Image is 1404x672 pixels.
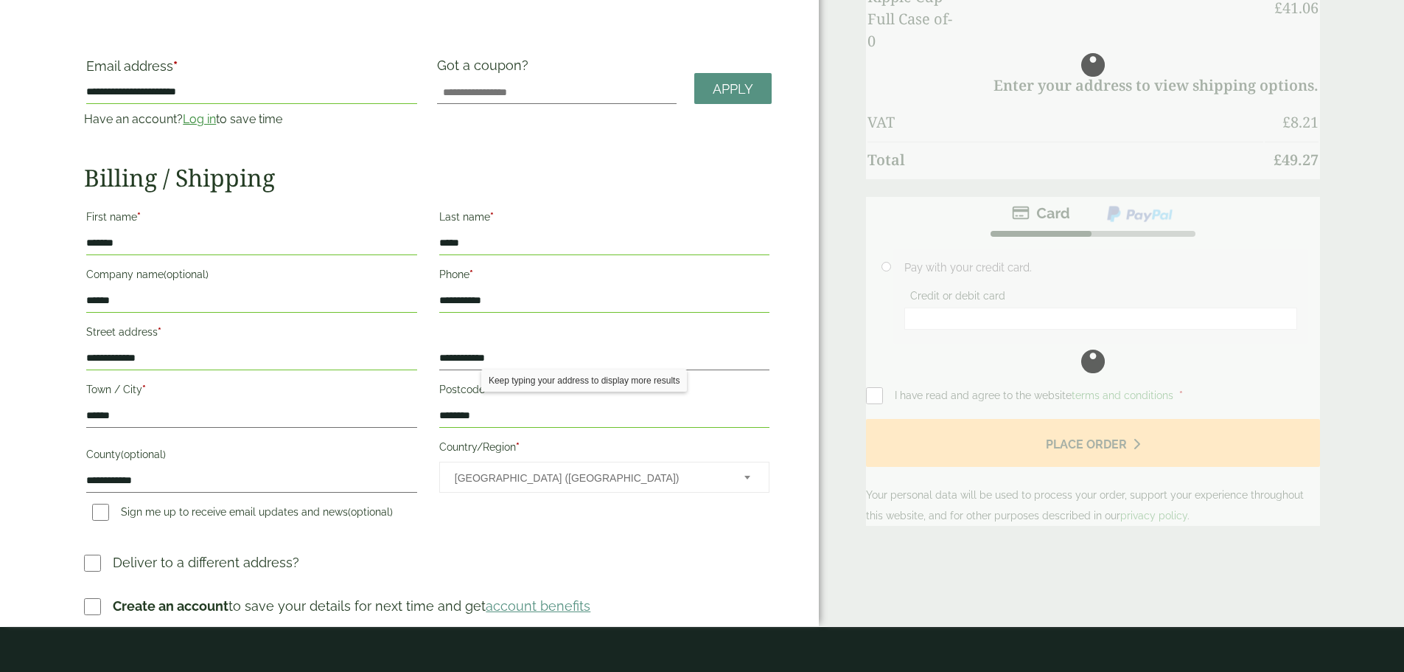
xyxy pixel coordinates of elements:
label: Country/Region [439,437,769,462]
span: (optional) [348,506,393,518]
abbr: required [137,211,141,223]
div: Keep typing your address to display more results [481,370,687,392]
strong: Create an account [113,598,228,614]
label: Email address [86,60,416,80]
label: Last name [439,207,769,232]
span: United Kingdom (UK) [455,463,724,493]
label: Street address [86,322,416,347]
p: to save your details for next time and get [113,596,590,616]
p: Deliver to a different address? [113,553,299,572]
span: (optional) [121,448,166,460]
label: Postcode [439,379,769,404]
h2: Billing / Shipping [84,164,772,192]
label: Sign me up to receive email updates and news [86,506,399,522]
abbr: required [485,384,489,395]
label: First name [86,207,416,232]
label: Got a coupon? [437,58,534,80]
a: Apply [694,73,772,105]
input: Sign me up to receive email updates and news(optional) [92,504,109,521]
abbr: required [142,384,146,395]
abbr: required [490,211,494,223]
label: Company name [86,264,416,289]
label: County [86,444,416,469]
abbr: required [158,326,161,338]
span: (optional) [164,269,209,280]
abbr: required [173,58,178,74]
span: Apply [713,81,753,97]
label: Phone [439,264,769,289]
abbr: required [469,269,473,280]
span: Country/Region [439,462,769,493]
a: Log in [183,112,216,126]
a: account benefits [486,598,590,614]
label: Town / City [86,379,416,404]
p: Have an account? to save time [84,111,419,128]
abbr: required [516,441,520,453]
